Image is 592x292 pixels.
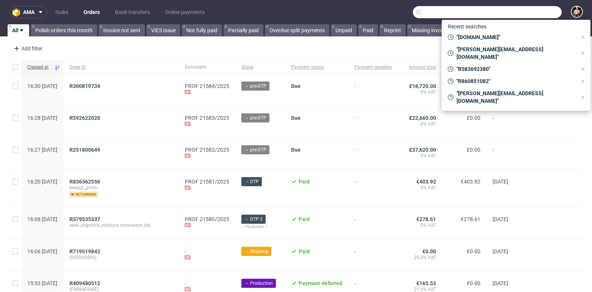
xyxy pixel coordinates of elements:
[241,64,279,71] span: Stage
[291,64,342,71] span: Payment status
[27,216,57,222] span: 16:08 [DATE]
[299,280,342,286] span: Payment deferred
[358,24,378,36] a: Paid
[493,248,508,254] span: [DATE]
[453,46,577,61] span: "[PERSON_NAME][EMAIL_ADDRESS][DOMAIN_NAME]"
[453,89,577,105] span: "[PERSON_NAME][EMAIL_ADDRESS][DOMAIN_NAME]"
[404,222,436,228] span: 0% VAT
[416,216,436,222] span: €278.61
[291,83,301,89] span: Due
[354,179,392,198] span: -
[453,33,577,41] span: "[DOMAIN_NAME]"
[265,24,329,36] a: Overdue split payments
[404,89,436,95] span: 0% VAT
[146,24,180,36] a: VIES Issue
[110,6,154,18] a: Bank transfers
[224,24,263,36] a: Partially paid
[409,115,436,121] span: £22,660.00
[27,64,51,71] span: Created at
[69,248,102,254] a: R719519842
[69,115,102,121] a: R592622020
[493,179,508,185] span: [DATE]
[69,216,102,222] a: R379535337
[69,248,100,254] span: R719519842
[493,115,521,128] span: -
[241,224,279,230] div: → Production 1
[69,179,102,185] a: R836362556
[244,248,268,255] span: → Shipping
[27,248,57,254] span: 16:06 [DATE]
[99,24,145,36] a: Invoice not sent
[9,6,47,18] button: ama
[69,83,102,89] a: R300819734
[404,185,436,191] span: 0% VAT
[291,147,301,153] span: Due
[244,216,263,223] span: → DTP 2
[185,216,229,222] a: PROF 21580/2025
[404,121,436,127] span: 0% VAT
[11,42,44,55] div: Add filter
[404,64,436,71] span: Amount total
[467,248,480,254] span: €0.00
[185,64,229,71] span: Document
[331,24,357,36] a: Unpaid
[416,179,436,185] span: €403.92
[467,280,480,286] span: €0.00
[27,280,57,286] span: 15:53 [DATE]
[244,280,273,287] span: → Production
[27,83,57,89] span: 16:30 [DATE]
[27,179,57,185] span: 16:20 [DATE]
[354,115,392,128] span: -
[244,83,266,89] span: → pre-DTP
[493,280,508,286] span: [DATE]
[416,280,436,286] span: €165.53
[299,179,310,185] span: Paid
[407,24,452,36] a: Missing invoice
[445,20,490,33] span: Recent searches
[422,248,436,254] span: €0.00
[409,147,436,153] span: £37,620.00
[493,147,521,160] span: -
[182,24,222,36] a: Not fully paid
[291,115,301,121] span: Due
[467,115,480,121] span: £0.00
[31,24,97,36] a: Polish orders this month
[185,179,229,185] a: PROF 21581/2025
[69,64,173,71] span: Order ID
[493,216,508,222] span: [DATE]
[461,216,480,222] span: €278.61
[185,83,229,89] a: PROF 21584/2025
[299,216,310,222] span: Paid
[461,179,480,185] span: €403.92
[69,280,100,286] span: R409480512
[299,248,310,254] span: Paid
[69,147,102,153] a: R251800649
[27,115,57,121] span: 16:28 [DATE]
[244,178,259,185] span: → DTP
[453,77,577,85] span: "R860851082"
[572,6,582,17] img: Marta Tomaszewska
[354,64,392,71] span: Payment deadline
[69,192,98,198] span: returning
[50,6,73,18] a: Tasks
[244,146,266,153] span: → pre-DTP
[354,216,392,230] span: -
[69,280,102,286] a: R409480512
[13,8,23,17] img: logo
[27,147,57,153] span: 16:27 [DATE]
[404,153,436,159] span: 0% VAT
[8,24,29,36] a: All
[244,115,266,121] span: → pre-DTP
[69,179,100,185] span: R836362556
[354,147,392,160] span: -
[185,115,229,121] a: PROF 21583/2025
[69,185,173,191] span: beegut_gmbh
[467,147,480,153] span: £0.00
[354,248,392,262] span: -
[379,24,406,36] a: Reprint
[453,65,577,73] span: "R583692380"
[23,9,35,15] span: ama
[161,6,209,18] a: Online payments
[69,222,173,228] span: seed_cognitiva_robotics_innovation_lda
[79,6,104,18] a: Orders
